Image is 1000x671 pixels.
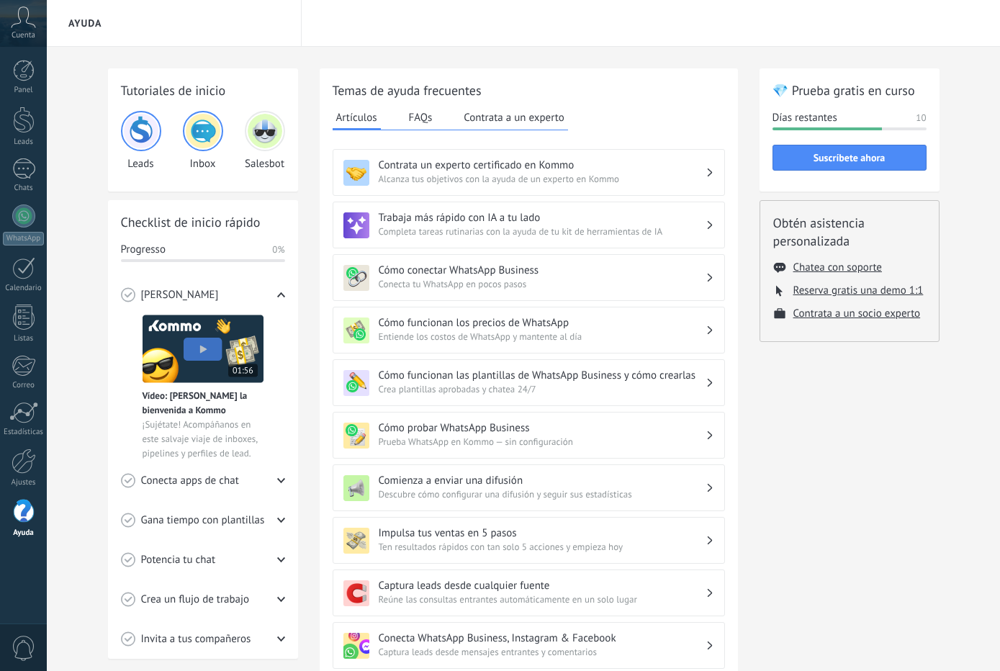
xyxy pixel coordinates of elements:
div: Ayuda [3,528,45,538]
div: Salesbot [245,111,285,171]
h3: Cómo probar WhatsApp Business [379,421,706,435]
div: Leads [121,111,161,171]
span: Prueba WhatsApp en Kommo — sin configuración [379,435,706,449]
h3: Impulsa tus ventas en 5 pasos [379,526,706,540]
h3: Cómo funcionan los precios de WhatsApp [379,316,706,330]
div: Estadísticas [3,428,45,437]
span: Completa tareas rutinarias con la ayuda de tu kit de herramientas de IA [379,225,706,239]
span: Entiende los costos de WhatsApp y mantente al día [379,330,706,344]
button: Suscríbete ahora [772,145,927,171]
div: Inbox [183,111,223,171]
img: Meet video [143,315,263,383]
button: Contrata a un socio experto [793,307,921,320]
div: Leads [3,138,45,147]
span: Días restantes [772,111,837,125]
span: 0% [272,243,284,257]
div: Correo [3,381,45,390]
button: Reserva gratis una demo 1:1 [793,284,924,297]
div: Calendario [3,284,45,293]
span: [PERSON_NAME] [141,288,219,302]
span: Captura leads desde mensajes entrantes y comentarios [379,645,706,659]
span: Crea plantillas aprobadas y chatea 24/7 [379,382,706,397]
span: ¡Sujétate! Acompáñanos en este salvaje viaje de inboxes, pipelines y perfiles de lead. [143,418,263,461]
span: Reúne las consultas entrantes automáticamente en un solo lugar [379,593,706,607]
h2: Checklist de inicio rápido [121,213,285,231]
span: Cuenta [12,31,35,40]
span: Vídeo: [PERSON_NAME] la bienvenida a Kommo [143,389,263,418]
div: WhatsApp [3,232,44,246]
div: Listas [3,334,45,343]
div: Panel [3,86,45,95]
span: Alcanza tus objetivos con la ayuda de un experto en Kommo [379,172,706,186]
h3: Comienza a enviar una difusión [379,474,706,487]
span: Progresso [121,243,166,257]
h3: Cómo funcionan las plantillas de WhatsApp Business y cómo crearlas [379,369,706,382]
button: Contrata a un experto [460,107,567,128]
h3: Cómo conectar WhatsApp Business [379,264,706,277]
span: Conecta tu WhatsApp en pocos pasos [379,277,706,292]
h3: Trabaja más rápido con IA a tu lado [379,211,706,225]
button: Chatea con soporte [793,261,882,274]
span: Conecta apps de chat [141,474,239,488]
h2: Temas de ayuda frecuentes [333,81,725,99]
span: Descubre cómo configurar una difusión y seguir sus estadísticas [379,487,706,502]
h3: Conecta WhatsApp Business, Instagram & Facebook [379,631,706,645]
span: Crea un flujo de trabajo [141,593,250,607]
h3: Captura leads desde cualquier fuente [379,579,706,593]
span: Ten resultados rápidos con tan solo 5 acciones y empieza hoy [379,540,706,554]
span: 10 [916,111,926,125]
h3: Contrata un experto certificado en Kommo [379,158,706,172]
h2: Obtén asistencia personalizada [773,214,926,250]
div: Ajustes [3,478,45,487]
button: FAQs [405,107,436,128]
span: Invita a tus compañeros [141,632,251,647]
div: Chats [3,184,45,193]
h2: Tutoriales de inicio [121,81,285,99]
span: Potencia tu chat [141,553,216,567]
span: Gana tiempo con plantillas [141,513,265,528]
span: Suscríbete ahora [814,153,886,163]
h2: 💎 Prueba gratis en curso [772,81,927,99]
button: Artículos [333,107,381,130]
